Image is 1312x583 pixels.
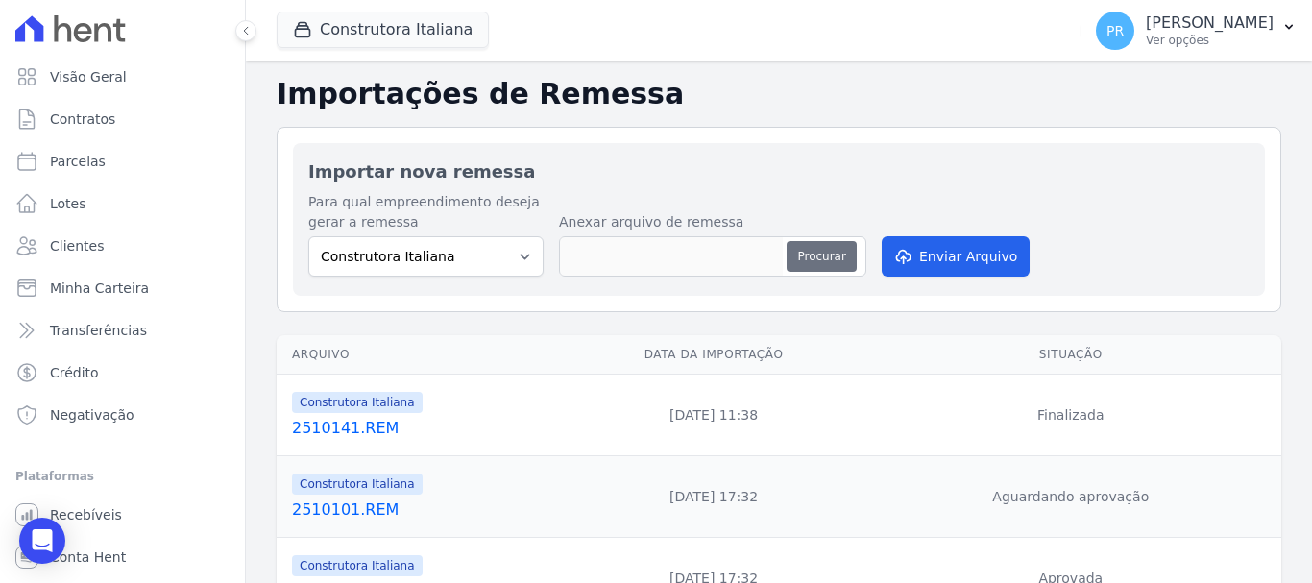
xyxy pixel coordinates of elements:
a: Crédito [8,353,237,392]
td: [DATE] 17:32 [568,456,861,538]
span: Visão Geral [50,67,127,86]
button: Enviar Arquivo [882,236,1030,277]
a: Minha Carteira [8,269,237,307]
span: Construtora Italiana [292,474,423,495]
a: Clientes [8,227,237,265]
button: Construtora Italiana [277,12,489,48]
span: Parcelas [50,152,106,171]
a: Negativação [8,396,237,434]
span: Construtora Italiana [292,555,423,576]
a: Visão Geral [8,58,237,96]
a: Parcelas [8,142,237,181]
label: Para qual empreendimento deseja gerar a remessa [308,192,544,232]
div: Plataformas [15,465,230,488]
span: Recebíveis [50,505,122,524]
span: Lotes [50,194,86,213]
td: Aguardando aprovação [861,456,1281,538]
div: Open Intercom Messenger [19,518,65,564]
span: Construtora Italiana [292,392,423,413]
span: Crédito [50,363,99,382]
h2: Importar nova remessa [308,158,1250,184]
button: Procurar [787,241,856,272]
span: Conta Hent [50,547,126,567]
span: Contratos [50,109,115,129]
label: Anexar arquivo de remessa [559,212,866,232]
td: Finalizada [861,375,1281,456]
span: Minha Carteira [50,279,149,298]
a: 2510101.REM [292,498,560,522]
span: Clientes [50,236,104,255]
a: Contratos [8,100,237,138]
td: [DATE] 11:38 [568,375,861,456]
span: PR [1106,24,1124,37]
p: [PERSON_NAME] [1146,13,1274,33]
h2: Importações de Remessa [277,77,1281,111]
th: Data da Importação [568,335,861,375]
a: Conta Hent [8,538,237,576]
a: Recebíveis [8,496,237,534]
a: Lotes [8,184,237,223]
span: Negativação [50,405,134,425]
span: Transferências [50,321,147,340]
th: Arquivo [277,335,568,375]
p: Ver opções [1146,33,1274,48]
th: Situação [861,335,1281,375]
a: Transferências [8,311,237,350]
a: 2510141.REM [292,417,560,440]
button: PR [PERSON_NAME] Ver opções [1081,4,1312,58]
